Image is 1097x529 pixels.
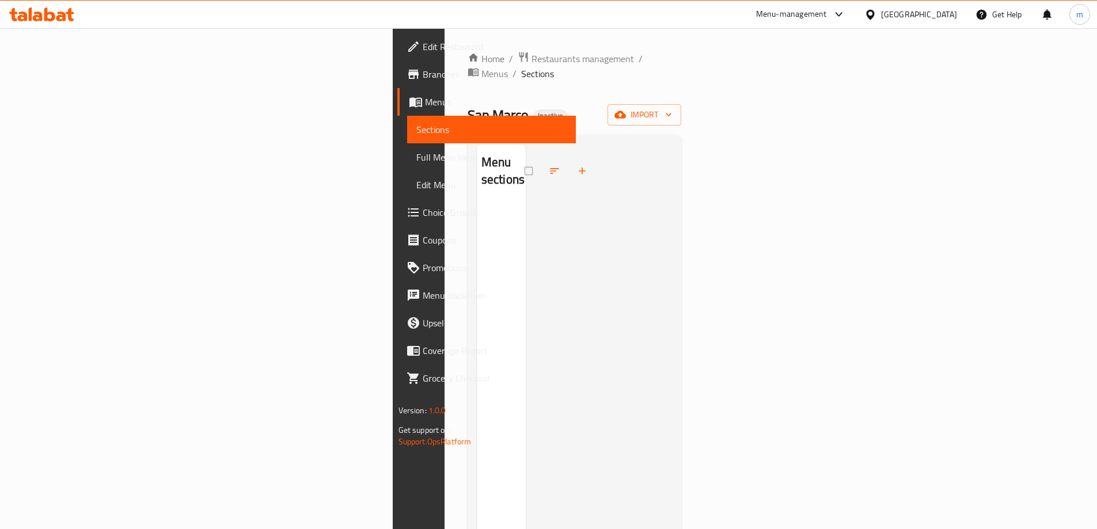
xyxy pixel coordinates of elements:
[423,40,567,54] span: Edit Restaurant
[423,261,567,275] span: Promotions
[423,288,567,302] span: Menu disclaimer
[397,364,576,392] a: Grocery Checklist
[397,60,576,88] a: Branches
[518,51,634,66] a: Restaurants management
[423,233,567,247] span: Coupons
[397,88,576,116] a: Menus
[570,158,597,184] button: Add section
[397,254,576,281] a: Promotions
[425,95,567,109] span: Menus
[423,67,567,81] span: Branches
[398,403,427,418] span: Version:
[617,108,672,122] span: import
[608,104,681,125] button: import
[423,316,567,330] span: Upsell
[532,52,634,66] span: Restaurants management
[423,344,567,357] span: Coverage Report
[881,8,957,21] div: [GEOGRAPHIC_DATA]
[639,52,643,66] li: /
[398,434,472,449] a: Support.OpsPlatform
[397,226,576,254] a: Coupons
[416,178,567,192] span: Edit Menu
[428,403,446,418] span: 1.0.0
[416,150,567,164] span: Full Menu View
[756,7,827,21] div: Menu-management
[397,281,576,309] a: Menu disclaimer
[397,33,576,60] a: Edit Restaurant
[397,199,576,226] a: Choice Groups
[407,143,576,171] a: Full Menu View
[477,199,526,208] nav: Menu sections
[423,371,567,385] span: Grocery Checklist
[407,116,576,143] a: Sections
[423,205,567,219] span: Choice Groups
[1076,8,1083,21] span: m
[398,423,451,437] span: Get support on:
[397,309,576,337] a: Upsell
[397,337,576,364] a: Coverage Report
[416,123,567,136] span: Sections
[407,171,576,199] a: Edit Menu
